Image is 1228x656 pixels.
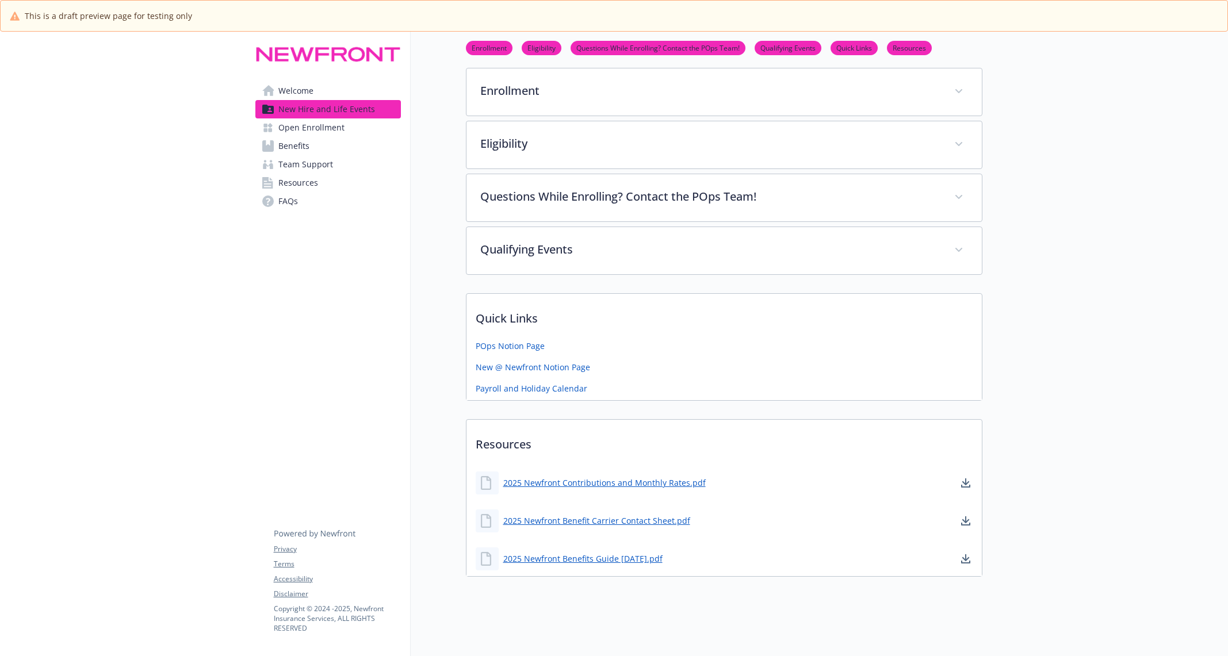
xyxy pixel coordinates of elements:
[255,100,401,118] a: New Hire and Life Events
[480,82,940,99] p: Enrollment
[255,137,401,155] a: Benefits
[480,188,940,205] p: Questions While Enrolling? Contact the POps Team!
[278,118,345,137] span: Open Enrollment
[466,42,512,53] a: Enrollment
[274,589,400,599] a: Disclaimer
[831,42,878,53] a: Quick Links
[480,135,940,152] p: Eligibility
[503,553,663,565] a: 2025 Newfront Benefits Guide [DATE].pdf
[503,515,690,527] a: 2025 Newfront Benefit Carrier Contact Sheet.pdf
[255,155,401,174] a: Team Support
[274,574,400,584] a: Accessibility
[959,552,973,566] a: download document
[571,42,745,53] a: Questions While Enrolling? Contact the POps Team!
[466,174,982,221] div: Questions While Enrolling? Contact the POps Team!
[278,137,309,155] span: Benefits
[476,340,545,352] a: POps Notion Page
[278,192,298,210] span: FAQs
[255,192,401,210] a: FAQs
[466,420,982,462] p: Resources
[466,121,982,168] div: Eligibility
[255,118,401,137] a: Open Enrollment
[274,544,400,554] a: Privacy
[466,294,982,336] p: Quick Links
[274,604,400,633] p: Copyright © 2024 - 2025 , Newfront Insurance Services, ALL RIGHTS RESERVED
[476,382,587,394] a: Payroll and Holiday Calendar
[466,227,982,274] div: Qualifying Events
[278,155,333,174] span: Team Support
[755,42,821,53] a: Qualifying Events
[255,174,401,192] a: Resources
[255,82,401,100] a: Welcome
[522,42,561,53] a: Eligibility
[274,559,400,569] a: Terms
[278,82,313,100] span: Welcome
[476,361,590,373] a: New @ Newfront Notion Page
[887,42,932,53] a: Resources
[480,241,940,258] p: Qualifying Events
[278,100,375,118] span: New Hire and Life Events
[959,476,973,490] a: download document
[278,174,318,192] span: Resources
[503,477,706,489] a: 2025 Newfront Contributions and Monthly Rates.pdf
[959,514,973,528] a: download document
[25,10,192,22] span: This is a draft preview page for testing only
[466,68,982,116] div: Enrollment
